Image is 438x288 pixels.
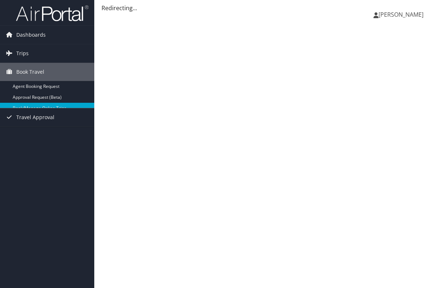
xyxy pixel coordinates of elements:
[16,108,54,126] span: Travel Approval
[373,4,431,25] a: [PERSON_NAME]
[16,63,44,81] span: Book Travel
[379,11,423,19] span: [PERSON_NAME]
[102,4,431,12] div: Redirecting...
[16,44,29,62] span: Trips
[16,26,46,44] span: Dashboards
[16,5,88,22] img: airportal-logo.png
